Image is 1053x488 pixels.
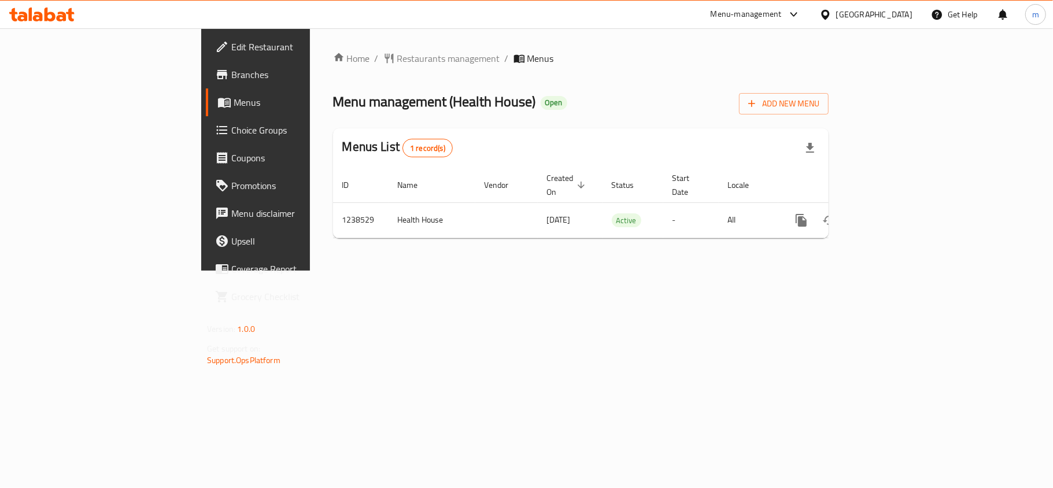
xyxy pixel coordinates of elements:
[206,172,377,199] a: Promotions
[231,40,368,54] span: Edit Restaurant
[206,33,377,61] a: Edit Restaurant
[342,178,364,192] span: ID
[527,51,554,65] span: Menus
[207,321,235,337] span: Version:
[237,321,255,337] span: 1.0.0
[231,262,368,276] span: Coverage Report
[397,51,500,65] span: Restaurants management
[333,168,908,238] table: enhanced table
[234,95,368,109] span: Menus
[231,68,368,82] span: Branches
[728,178,764,192] span: Locale
[206,61,377,88] a: Branches
[207,353,280,368] a: Support.OpsPlatform
[231,234,368,248] span: Upsell
[748,97,819,111] span: Add New Menu
[663,202,719,238] td: -
[505,51,509,65] li: /
[206,144,377,172] a: Coupons
[231,290,368,304] span: Grocery Checklist
[333,51,829,65] nav: breadcrumb
[796,134,824,162] div: Export file
[547,171,589,199] span: Created On
[815,206,843,234] button: Change Status
[673,171,705,199] span: Start Date
[206,88,377,116] a: Menus
[711,8,782,21] div: Menu-management
[719,202,778,238] td: All
[612,178,649,192] span: Status
[206,283,377,310] a: Grocery Checklist
[231,151,368,165] span: Coupons
[485,178,524,192] span: Vendor
[207,341,260,356] span: Get support on:
[206,116,377,144] a: Choice Groups
[231,206,368,220] span: Menu disclaimer
[1032,8,1039,21] span: m
[612,214,641,227] span: Active
[398,178,433,192] span: Name
[541,96,567,110] div: Open
[333,88,536,114] span: Menu management ( Health House )
[402,139,453,157] div: Total records count
[231,179,368,193] span: Promotions
[541,98,567,108] span: Open
[612,213,641,227] div: Active
[206,227,377,255] a: Upsell
[836,8,912,21] div: [GEOGRAPHIC_DATA]
[403,143,452,154] span: 1 record(s)
[383,51,500,65] a: Restaurants management
[778,168,908,203] th: Actions
[206,199,377,227] a: Menu disclaimer
[231,123,368,137] span: Choice Groups
[342,138,453,157] h2: Menus List
[739,93,829,114] button: Add New Menu
[547,212,571,227] span: [DATE]
[206,255,377,283] a: Coverage Report
[389,202,475,238] td: Health House
[788,206,815,234] button: more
